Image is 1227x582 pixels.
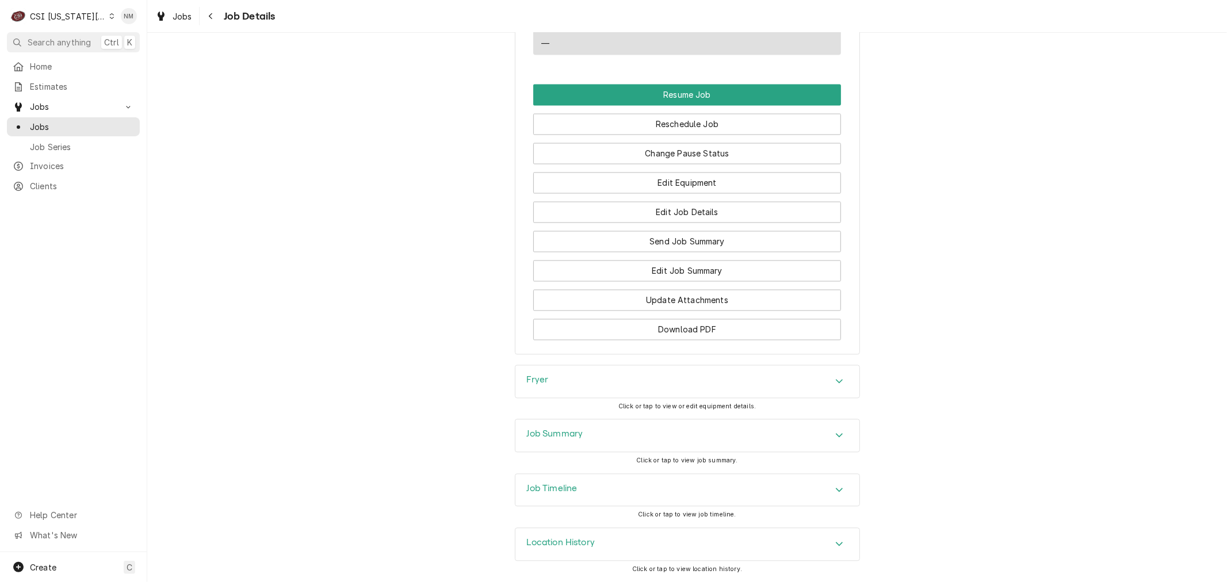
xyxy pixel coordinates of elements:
div: Button Group Row [533,135,841,164]
button: Change Pause Status [533,143,841,164]
div: Job Timeline [515,474,860,507]
a: Jobs [151,7,197,26]
div: Nancy Manuel's Avatar [121,8,137,24]
div: Location History [515,528,860,561]
span: Search anything [28,36,91,48]
div: Fryer [515,365,860,399]
span: Jobs [173,10,192,22]
span: What's New [30,529,133,541]
h3: Location History [527,538,595,549]
div: Button Group Row [533,106,841,135]
div: Button Group Row [533,164,841,194]
button: Resume Job [533,85,841,106]
div: Button Group Row [533,85,841,106]
button: Accordion Details Expand Trigger [515,366,859,398]
div: Button Group Row [533,282,841,311]
span: Invoices [30,160,134,172]
div: Accordion Header [515,529,859,561]
a: Go to Jobs [7,97,140,116]
button: Accordion Details Expand Trigger [515,529,859,561]
button: Send Job Summary [533,231,841,252]
div: Accordion Header [515,366,859,398]
span: Create [30,562,56,572]
span: C [127,561,132,573]
a: Estimates [7,77,140,96]
span: Home [30,60,134,72]
button: Download PDF [533,319,841,340]
button: Edit Job Summary [533,261,841,282]
span: Help Center [30,509,133,521]
span: K [127,36,132,48]
span: Job Details [220,9,276,24]
div: Button Group [533,85,841,340]
div: C [10,8,26,24]
button: Accordion Details Expand Trigger [515,420,859,452]
h3: Job Timeline [527,484,578,495]
a: Job Series [7,137,140,156]
a: Clients [7,177,140,196]
div: Accordion Header [515,474,859,507]
div: Button Group Row [533,194,841,223]
span: Estimates [30,81,134,93]
a: Invoices [7,156,140,175]
a: Jobs [7,117,140,136]
a: Go to What's New [7,526,140,545]
button: Reschedule Job [533,114,841,135]
a: Home [7,57,140,76]
div: Button Group Row [533,252,841,282]
div: — [541,37,549,49]
div: Button Group Row [533,223,841,252]
h3: Fryer [527,375,549,386]
span: Clients [30,180,134,192]
div: CSI Kansas City's Avatar [10,8,26,24]
a: Go to Help Center [7,506,140,524]
div: Button Group Row [533,311,841,340]
div: CSI [US_STATE][GEOGRAPHIC_DATA] [30,10,106,22]
button: Navigate back [202,7,220,25]
button: Update Attachments [533,290,841,311]
button: Accordion Details Expand Trigger [515,474,859,507]
span: Click or tap to view job timeline. [638,511,736,519]
button: Edit Job Details [533,202,841,223]
span: Ctrl [104,36,119,48]
span: Click or tap to view or edit equipment details. [618,403,756,411]
div: NM [121,8,137,24]
span: Job Series [30,141,134,153]
h3: Job Summary [527,429,583,440]
div: Job Summary [515,419,860,453]
button: Search anythingCtrlK [7,32,140,52]
span: Jobs [30,101,117,113]
span: Jobs [30,121,134,133]
div: Accordion Header [515,420,859,452]
button: Edit Equipment [533,173,841,194]
span: Click or tap to view location history. [632,566,742,573]
span: Click or tap to view job summary. [636,457,737,465]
